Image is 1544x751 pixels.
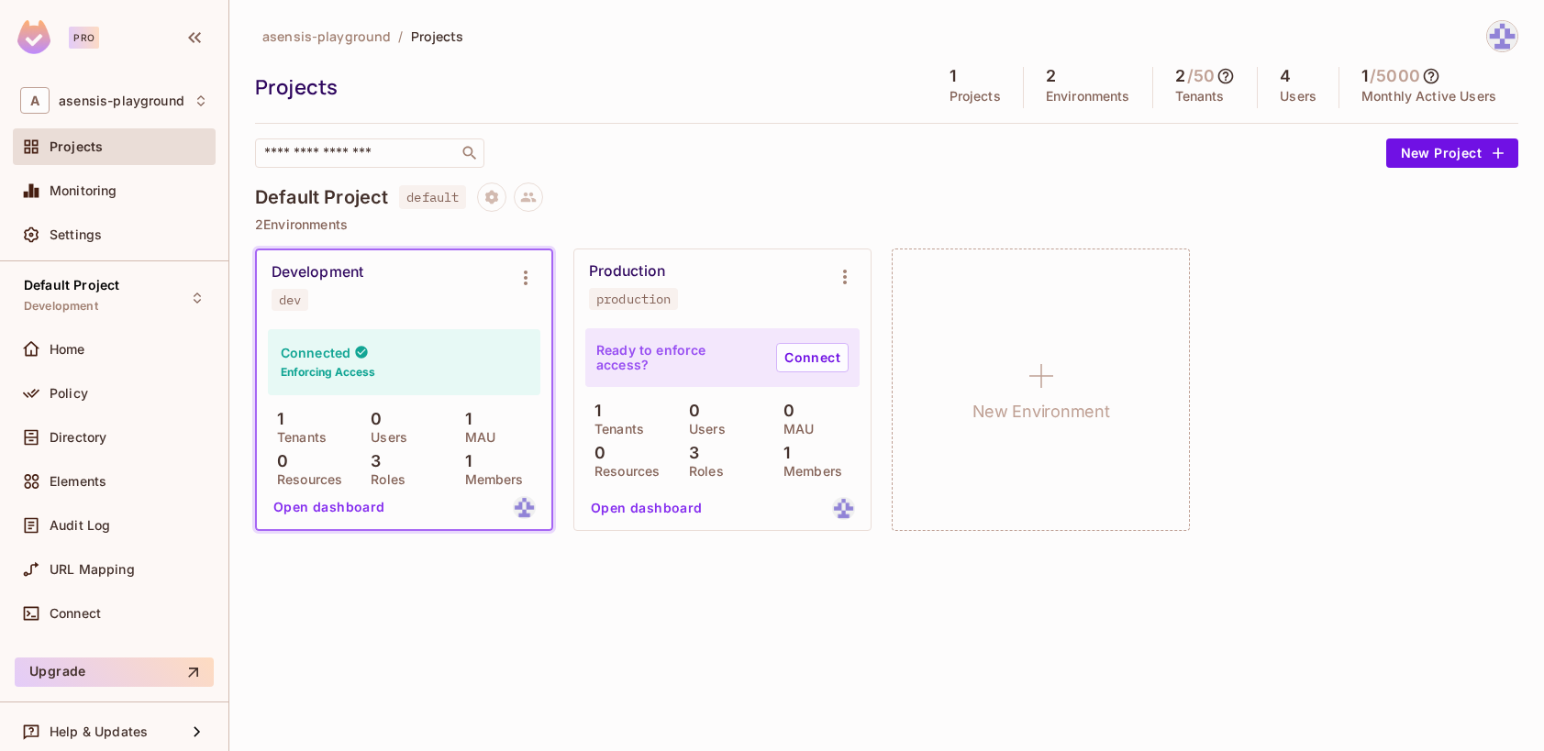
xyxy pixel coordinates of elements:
button: Open dashboard [583,493,710,523]
h4: Default Project [255,186,388,208]
button: Open dashboard [266,492,393,522]
p: 3 [680,444,699,462]
h5: / 50 [1187,67,1215,85]
div: Projects [255,73,918,101]
p: Users [1280,89,1316,104]
img: martin.demuth@asensis.ch [832,497,855,520]
h1: New Environment [972,398,1110,425]
li: / [398,28,403,45]
p: 0 [268,452,288,470]
p: 1 [585,402,601,420]
span: Projects [50,139,103,154]
p: 0 [680,402,700,420]
span: Home [50,342,85,357]
p: Members [456,472,524,487]
span: Workspace: asensis-playground [59,94,184,108]
p: 0 [585,444,605,462]
p: Environments [1046,89,1130,104]
span: Policy [50,386,88,401]
p: 1 [774,444,790,462]
span: Directory [50,430,106,445]
p: Resources [268,472,342,487]
button: Environment settings [507,260,544,296]
p: 2 Environments [255,217,1518,232]
button: New Project [1386,138,1518,168]
p: Projects [950,89,1001,104]
h5: 1 [950,67,956,85]
span: Project settings [477,192,506,209]
p: Tenants [585,422,644,436]
span: Default Project [24,278,119,293]
p: Tenants [1175,89,1225,104]
span: Settings [50,227,102,242]
p: 1 [456,410,472,428]
h5: 1 [1361,67,1368,85]
span: Development [24,299,98,314]
h5: 4 [1280,67,1291,85]
p: 1 [456,452,472,470]
p: Members [774,464,842,479]
span: Audit Log [50,518,110,533]
h5: / 5000 [1370,67,1420,85]
span: Elements [50,474,106,489]
p: Roles [680,464,724,479]
p: Ready to enforce access? [596,343,761,372]
span: Projects [411,28,464,45]
img: martin.demuth@asensis.ch [513,496,536,519]
p: 0 [774,402,794,420]
span: URL Mapping [50,562,135,577]
h6: Enforcing Access [281,364,375,381]
div: production [596,292,671,306]
span: Connect [50,606,101,621]
img: SReyMgAAAABJRU5ErkJggg== [17,20,50,54]
p: Tenants [268,430,327,445]
p: MAU [456,430,495,445]
span: asensis-playground [262,28,391,45]
span: Monitoring [50,183,117,198]
h4: Connected [281,344,350,361]
p: MAU [774,422,814,436]
p: Users [680,422,726,436]
button: Environment settings [827,259,863,295]
p: Monthly Active Users [1361,89,1496,104]
div: Production [589,262,665,281]
div: Pro [69,27,99,49]
p: Roles [361,472,405,487]
span: default [399,185,466,209]
span: A [20,87,50,114]
p: 0 [361,410,382,428]
div: dev [279,293,301,307]
div: Development [272,263,363,282]
a: Connect [776,343,849,372]
h5: 2 [1175,67,1185,85]
p: 1 [268,410,283,428]
h5: 2 [1046,67,1056,85]
p: Users [361,430,407,445]
p: 3 [361,452,381,470]
p: Resources [585,464,660,479]
img: Martin Demuth [1487,21,1517,51]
